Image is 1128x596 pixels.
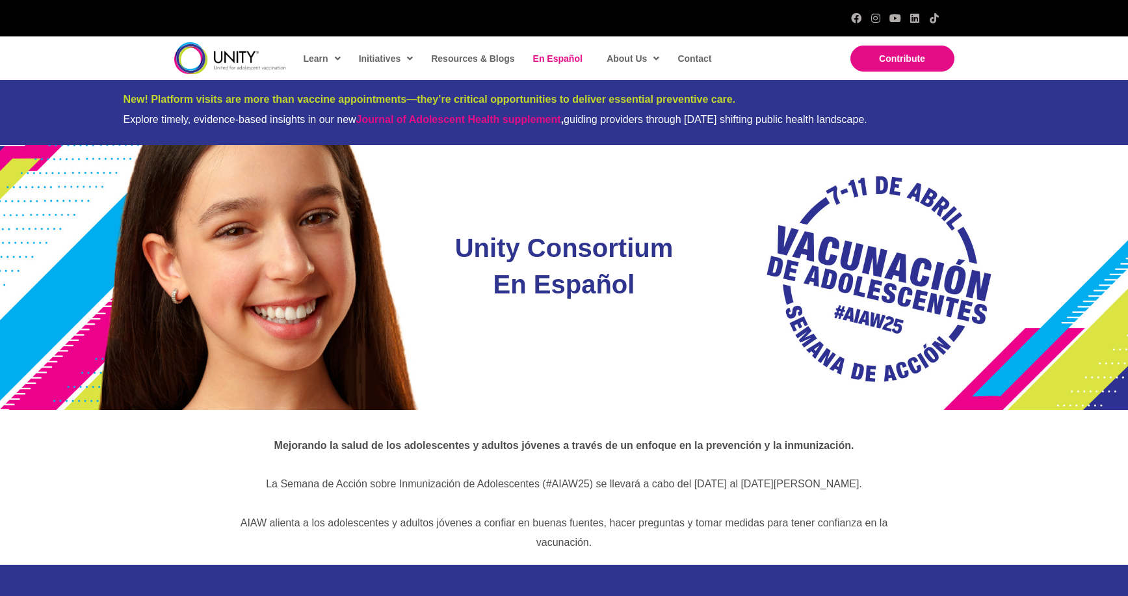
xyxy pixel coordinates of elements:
[677,53,711,64] span: Contact
[174,42,286,74] img: unity-logo-dark
[455,234,674,299] span: Unity Consortium En Español
[274,440,854,451] strong: Mejorando la salud de los adolescentes y adultos jóvenes a través de un enfoque en la prevención ...
[871,13,881,23] a: Instagram
[220,474,909,494] p: La Semana de Acción sobre Inmunización de Adolescentes (#AIAW25) se llevará a cabo del [DATE] al ...
[431,53,514,64] span: Resources & Blogs
[124,113,1005,126] div: Explore timely, evidence-based insights in our new guiding providers through [DATE] shifting publ...
[356,114,561,125] a: Journal of Adolescent Health supplement
[527,44,588,74] a: En Español
[671,44,716,74] a: Contact
[890,13,900,23] a: YouTube
[879,53,925,64] span: Contribute
[600,44,664,74] a: About Us
[124,94,736,105] span: New! Platform visits are more than vaccine appointments—they’re critical opportunities to deliver...
[929,13,939,23] a: TikTok
[607,49,659,68] span: About Us
[910,13,920,23] a: LinkedIn
[220,513,909,552] p: AIAW alienta a los adolescentes y adultos jóvenes a confiar en buenas fuentes, hacer preguntas y ...
[425,44,519,74] a: Resources & Blogs
[356,114,564,125] strong: ,
[359,49,413,68] span: Initiatives
[851,13,861,23] a: Facebook
[304,49,341,68] span: Learn
[533,53,583,64] span: En Español
[850,46,954,72] a: Contribute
